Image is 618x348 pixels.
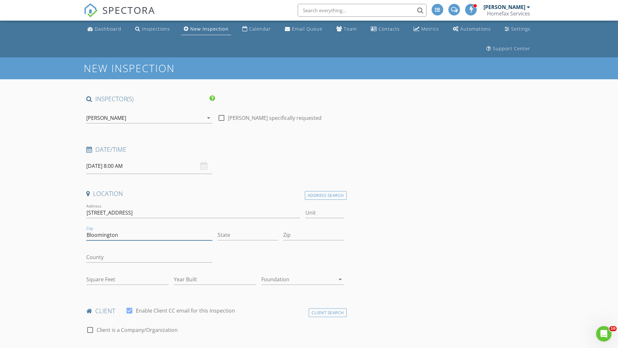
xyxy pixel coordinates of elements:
a: SPECTORA [84,9,155,22]
div: Team [344,26,357,32]
div: Client Search [309,308,347,317]
div: New Inspection [190,26,229,32]
div: Support Center [493,45,530,52]
i: arrow_drop_down [205,114,212,122]
div: Homefax Services [487,10,530,17]
iframe: Intercom live chat [596,326,612,342]
a: Support Center [484,43,533,55]
div: Email Queue [292,26,323,32]
h4: Location [86,189,344,198]
a: Metrics [411,23,442,35]
div: [PERSON_NAME] [483,4,525,10]
a: Automations (Advanced) [450,23,493,35]
div: Dashboard [95,26,121,32]
a: Calendar [240,23,274,35]
span: 10 [609,326,617,331]
a: Contacts [368,23,402,35]
a: Dashboard [85,23,124,35]
a: Inspections [133,23,173,35]
a: Settings [502,23,533,35]
a: Email Queue [282,23,325,35]
span: SPECTORA [102,3,155,17]
input: Search everything... [298,4,426,17]
div: Address Search [305,191,347,200]
div: Settings [511,26,530,32]
div: Automations [460,26,491,32]
div: Inspections [142,26,170,32]
div: Contacts [379,26,400,32]
a: Team [334,23,360,35]
i: arrow_drop_down [336,275,344,283]
label: Client is a Company/Organization [97,327,178,333]
h4: INSPECTOR(S) [86,95,215,103]
div: Metrics [421,26,439,32]
input: Select date [86,158,212,174]
h4: Date/Time [86,145,344,154]
img: The Best Home Inspection Software - Spectora [84,3,98,17]
label: [PERSON_NAME] specifically requested [228,115,322,121]
h4: client [86,307,344,315]
div: Calendar [249,26,271,32]
h1: New Inspection [84,63,226,74]
label: Enable Client CC email for this inspection [136,307,235,314]
div: [PERSON_NAME] [86,115,126,121]
a: New Inspection [181,23,231,35]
